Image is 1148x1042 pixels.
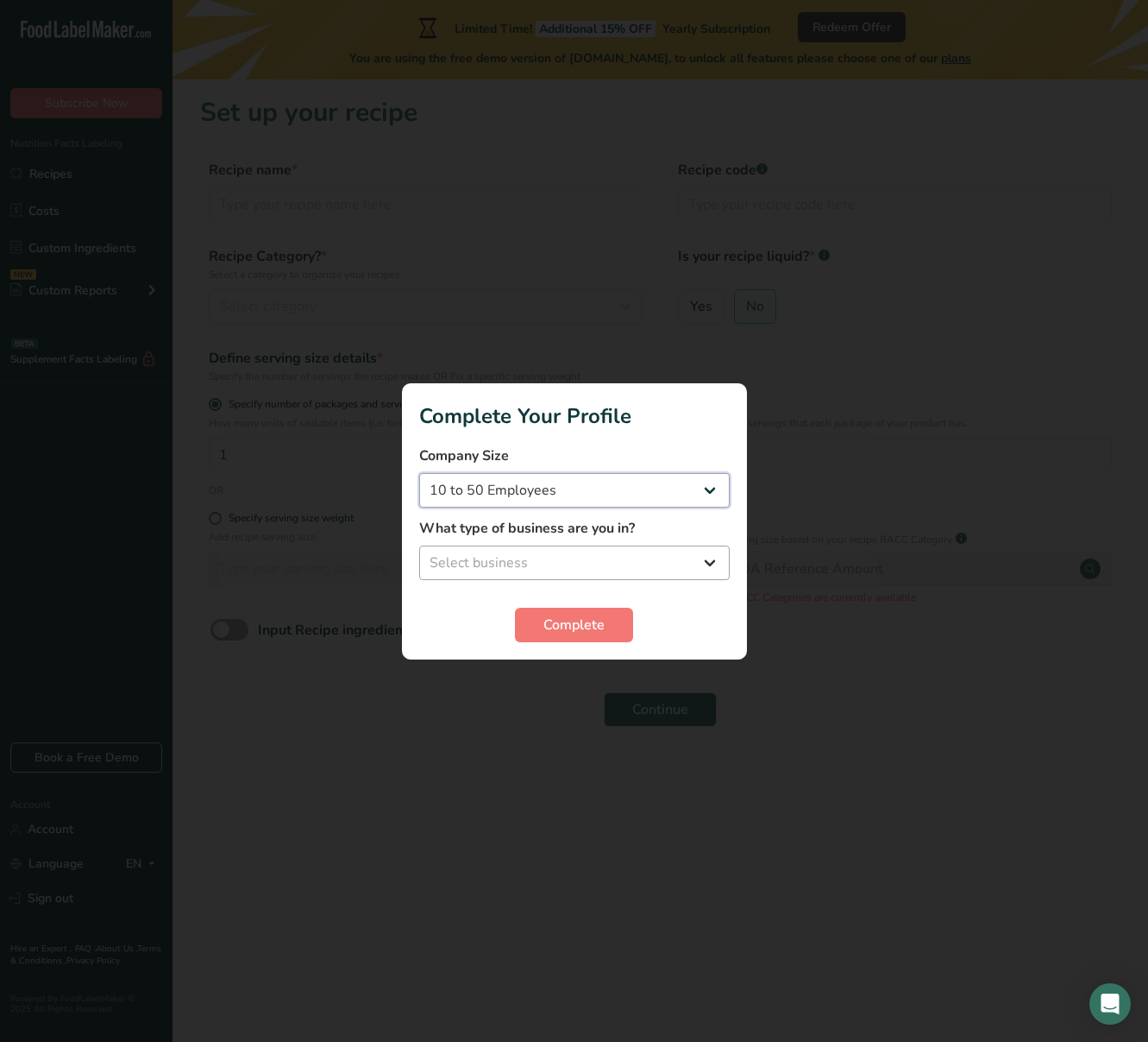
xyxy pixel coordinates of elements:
h1: Complete Your Profile [419,401,730,432]
button: Complete [515,608,633,642]
div: Open Intercom Messenger [1089,983,1131,1025]
label: What type of business are you in? [419,518,730,539]
label: Company Size [419,445,730,466]
span: Complete [543,615,605,635]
